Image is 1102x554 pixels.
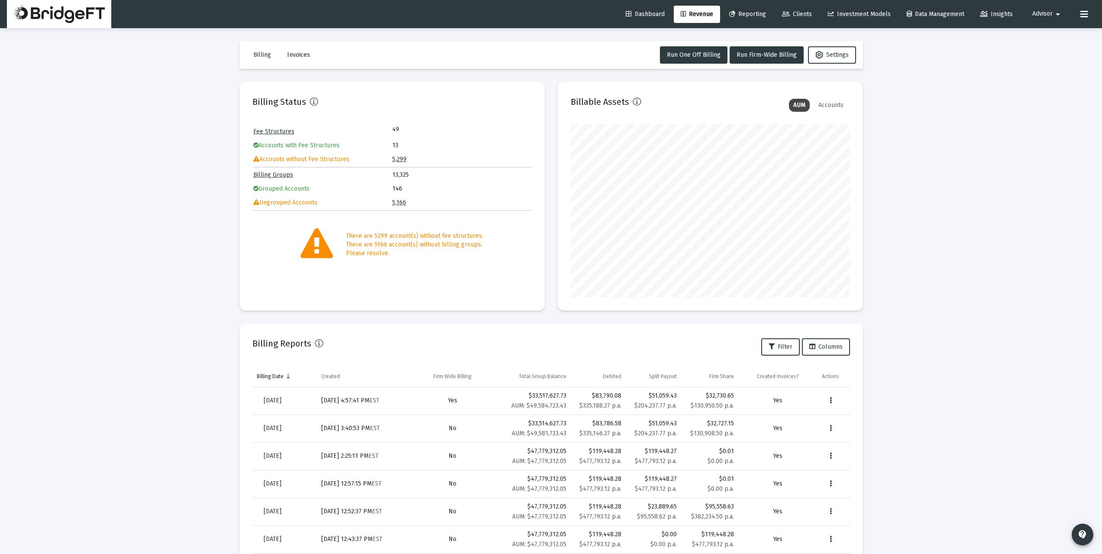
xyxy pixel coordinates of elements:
[418,535,487,544] div: No
[433,373,472,380] div: Firm Wide Billing
[667,51,721,58] span: Run One Off Billing
[685,392,734,400] div: $32,730.65
[1022,5,1073,23] button: Advisor
[626,366,681,387] td: Column Split Payout
[630,530,677,549] div: $0.00
[821,6,898,23] a: Investment Models
[392,125,462,134] td: 49
[496,392,566,410] div: $33,517,627.73
[1077,529,1088,540] mat-icon: contact_support
[264,535,281,543] span: [DATE]
[789,99,810,112] div: AUM
[575,419,622,428] div: $83,786.58
[575,392,622,400] div: $83,790.08
[722,6,773,23] a: Reporting
[321,452,410,460] div: [DATE] 2:25:11 PM
[635,485,677,492] small: $477,793.12 p.a.
[674,6,720,23] a: Revenue
[257,475,288,492] a: [DATE]
[681,10,713,18] span: Revenue
[660,46,727,64] button: Run One Off Billing
[512,485,566,492] small: AUM: $47,779,312.05
[321,507,410,516] div: [DATE] 12:52:37 PM
[729,10,766,18] span: Reporting
[252,95,306,109] h2: Billing Status
[392,199,406,206] a: 5,166
[372,535,382,543] small: EST
[418,424,487,433] div: No
[392,182,531,195] td: 146
[512,513,566,520] small: AUM: $47,779,312.05
[369,397,379,404] small: EST
[900,6,971,23] a: Data Management
[630,392,677,410] div: $51,059.43
[743,424,813,433] div: Yes
[252,337,311,350] h2: Billing Reports
[253,128,294,135] a: Fee Structures
[692,541,734,548] small: $477,793.12 p.a.
[571,366,626,387] td: Column Debited
[743,507,813,516] div: Yes
[317,366,414,387] td: Column Created
[743,479,813,488] div: Yes
[757,373,799,380] div: Created Invoices?
[808,46,856,64] button: Settings
[708,457,734,465] small: $0.00 p.a.
[519,373,566,380] div: Total Group Balance
[685,475,734,483] div: $0.01
[264,424,281,432] span: [DATE]
[414,366,491,387] td: Column Firm Wide Billing
[782,10,812,18] span: Clients
[630,502,677,521] div: $23,889.65
[253,139,392,152] td: Accounts with Fee Structures
[575,475,622,483] div: $119,448.28
[512,457,566,465] small: AUM: $47,779,312.05
[418,396,487,405] div: Yes
[257,503,288,520] a: [DATE]
[691,513,734,520] small: $382,234.50 p.a.
[346,240,483,249] div: There are 5166 account(s) without billing groups.
[418,452,487,460] div: No
[685,419,734,428] div: $32,727.15
[246,46,278,64] button: Billing
[579,541,621,548] small: $477,793.12 p.a.
[743,396,813,405] div: Yes
[691,402,734,409] small: $130,950.50 p.a.
[630,475,677,493] div: $119,448.27
[496,447,566,466] div: $47,779,312.05
[253,153,392,166] td: Accounts without Fee Structures
[321,535,410,544] div: [DATE] 12:43:37 PM
[264,452,281,460] span: [DATE]
[579,485,621,492] small: $477,793.12 p.a.
[822,373,839,380] div: Actions
[681,366,738,387] td: Column Firm Share
[743,452,813,460] div: Yes
[828,10,891,18] span: Investment Models
[730,46,804,64] button: Run Firm-Wide Billing
[264,480,281,487] span: [DATE]
[907,10,964,18] span: Data Management
[257,373,284,380] div: Billing Date
[280,46,317,64] button: Invoices
[579,430,621,437] small: $335,146.27 p.a.
[253,51,271,58] span: Billing
[252,366,317,387] td: Column Billing Date
[321,424,410,433] div: [DATE] 3:40:53 PM
[496,502,566,521] div: $47,779,312.05
[575,530,622,539] div: $119,448.28
[634,430,677,437] small: $204,237.77 p.a.
[571,95,629,109] h2: Billable Assets
[257,531,288,548] a: [DATE]
[253,171,293,178] a: Billing Groups
[346,249,483,258] div: Please resolve.
[603,373,621,380] div: Debited
[579,457,621,465] small: $477,793.12 p.a.
[630,447,677,466] div: $119,448.27
[815,51,849,58] span: Settings
[814,99,848,112] div: Accounts
[512,541,566,548] small: AUM: $47,779,312.05
[321,479,410,488] div: [DATE] 12:57:15 PM
[491,366,571,387] td: Column Total Group Balance
[496,419,566,438] div: $33,514,627.73
[650,541,677,548] small: $0.00 p.a.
